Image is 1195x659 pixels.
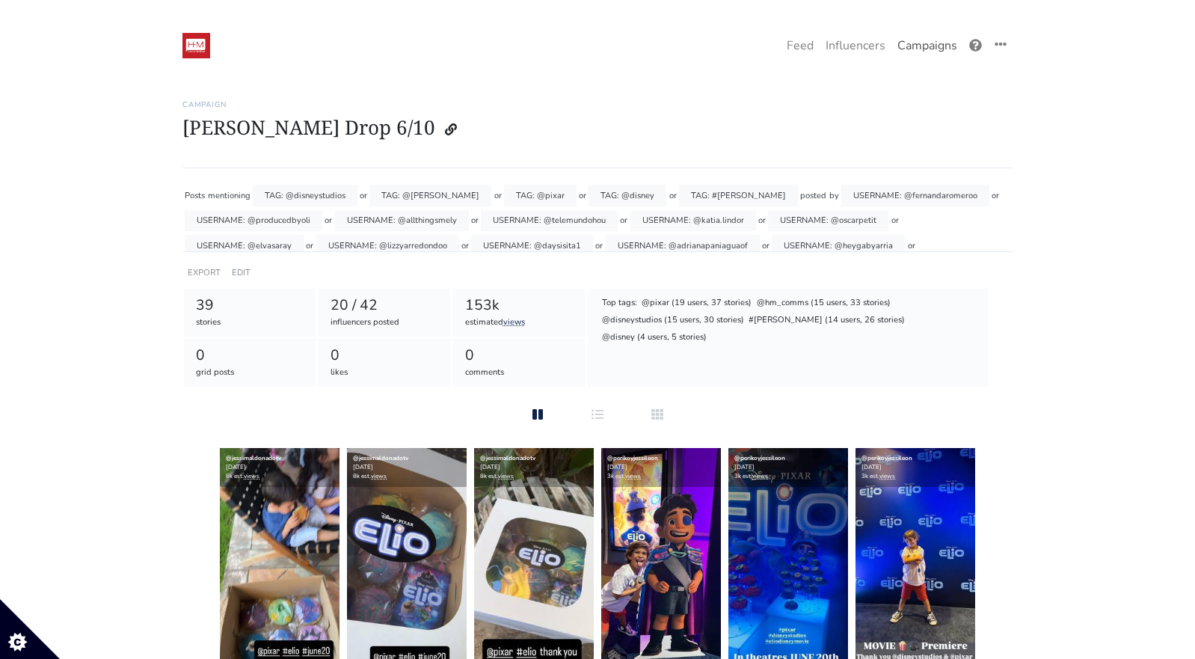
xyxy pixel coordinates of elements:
[829,185,839,206] div: by
[620,210,627,232] div: or
[331,316,439,329] div: influencers posted
[494,185,502,206] div: or
[595,235,603,257] div: or
[196,316,304,329] div: stories
[498,472,514,480] a: views
[820,31,891,61] a: Influencers
[369,185,491,206] div: TAG: @[PERSON_NAME]
[855,448,975,487] div: [DATE] 3k est.
[891,210,899,232] div: or
[748,313,906,328] div: #[PERSON_NAME] (14 users, 26 stories)
[600,296,638,311] div: Top tags:
[752,472,768,480] a: views
[471,210,479,232] div: or
[371,472,387,480] a: views
[755,296,891,311] div: @hm_comms (15 users, 33 stories)
[471,235,593,257] div: USERNAME: @daysisita1
[504,185,577,206] div: TAG: @pixar
[316,235,459,257] div: USERNAME: @lizzyarredondoo
[220,448,340,487] div: [DATE] 8k est.
[879,472,895,480] a: views
[188,267,221,278] a: EXPORT
[185,185,205,206] div: Posts
[306,235,313,257] div: or
[630,210,756,232] div: USERNAME: @katia.lindor
[335,210,469,232] div: USERNAME: @allthingsmely
[244,472,259,480] a: views
[800,185,826,206] div: posted
[669,185,677,206] div: or
[461,235,469,257] div: or
[465,316,574,329] div: estimated
[734,454,785,462] a: @perikoyjessileon
[196,295,304,316] div: 39
[480,454,535,462] a: @jessimaldonadotv
[331,367,439,379] div: likes
[465,345,574,367] div: 0
[607,454,658,462] a: @perikoyjessileon
[465,367,574,379] div: comments
[481,210,618,232] div: USERNAME: @telemundohou
[758,210,766,232] div: or
[347,448,467,487] div: [DATE] 8k est.
[360,185,367,206] div: or
[641,296,753,311] div: @pixar (19 users, 37 stories)
[768,210,888,232] div: USERNAME: @oscarpetit
[325,210,332,232] div: or
[331,345,439,367] div: 0
[182,33,210,58] img: 19:52:48_1547236368
[579,185,586,206] div: or
[908,235,915,257] div: or
[589,185,666,206] div: TAG: @disney
[772,235,905,257] div: USERNAME: @heygabyarria
[185,235,304,257] div: USERNAME: @elvasaray
[465,295,574,316] div: 153k
[992,185,999,206] div: or
[474,448,594,487] div: [DATE] 8k est.
[503,316,525,328] a: views
[600,313,745,328] div: @disneystudios (15 users, 30 stories)
[728,448,848,487] div: [DATE] 3k est.
[861,454,912,462] a: @perikoyjessileon
[606,235,760,257] div: USERNAME: @adrianapaniaguaof
[841,185,989,206] div: USERNAME: @fernandaromeroo
[253,185,357,206] div: TAG: @disneystudios
[185,210,322,232] div: USERNAME: @producedbyoli
[196,367,304,379] div: grid posts
[196,345,304,367] div: 0
[331,295,439,316] div: 20 / 42
[762,235,769,257] div: or
[208,185,251,206] div: mentioning
[625,472,641,480] a: views
[353,454,408,462] a: @jessimaldonadotv
[182,100,1013,109] h6: Campaign
[182,115,1013,144] h1: [PERSON_NAME] Drop 6/10
[600,331,707,346] div: @disney (4 users, 5 stories)
[781,31,820,61] a: Feed
[232,267,251,278] a: EDIT
[601,448,721,487] div: [DATE] 3k est.
[226,454,281,462] a: @jessimaldonadotv
[679,185,798,206] div: TAG: #[PERSON_NAME]
[891,31,963,61] a: Campaigns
